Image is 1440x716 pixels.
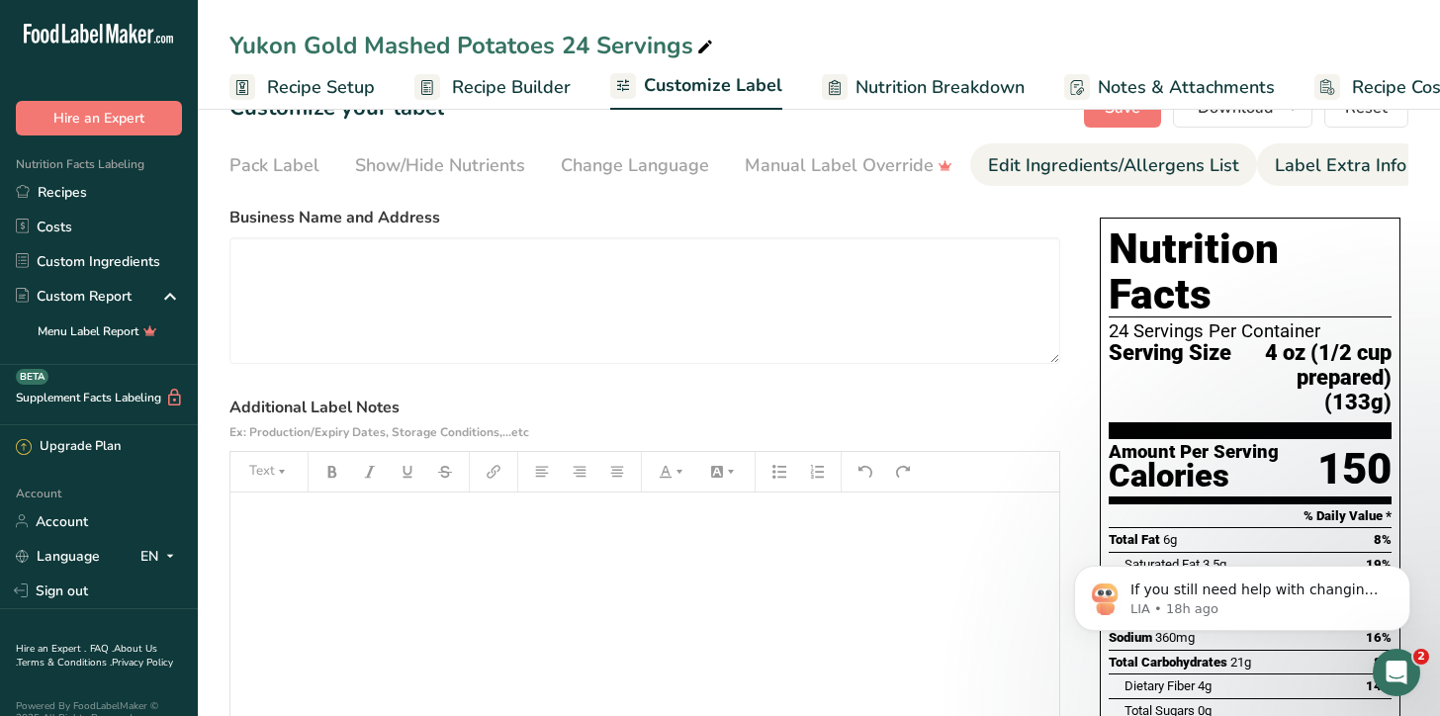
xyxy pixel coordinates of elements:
[112,656,173,670] a: Privacy Policy
[1366,678,1392,693] span: 14%
[231,583,263,597] span: Help
[988,152,1239,179] div: Edit Ingredients/Allergens List
[29,524,367,561] div: Hire an Expert Services
[1413,649,1429,665] span: 2
[355,152,525,179] div: Show/Hide Nutrients
[414,65,571,110] a: Recipe Builder
[855,74,1025,101] span: Nutrition Breakdown
[1109,462,1279,491] div: Calories
[561,152,709,179] div: Change Language
[20,232,376,336] div: Recent messageProfile image for LIAIf you still need help with changing your email address, I'm h...
[229,424,529,440] span: Ex: Production/Expiry Dates, Storage Conditions,...etc
[229,396,1060,443] label: Additional Label Notes
[114,299,178,319] div: • 18h ago
[16,642,157,670] a: About Us .
[610,63,782,111] a: Customize Label
[198,534,297,613] button: Help
[16,101,182,135] button: Hire an Expert
[452,74,571,101] span: Recipe Builder
[327,583,365,597] span: News
[41,475,331,516] div: How Subscription Upgrades Work on [DOMAIN_NAME]
[311,32,350,71] img: Profile image for Rachelle
[229,28,717,63] div: Yukon Gold Mashed Potatoes 24 Servings
[115,583,183,597] span: Messages
[16,642,86,656] a: Hire an Expert .
[88,299,110,319] div: LIA
[1109,655,1227,670] span: Total Carbohydrates
[99,534,198,613] button: Messages
[16,437,121,457] div: Upgrade Plan
[1198,678,1212,693] span: 4g
[297,534,396,613] button: News
[40,174,356,208] p: How can we help?
[1125,678,1195,693] span: Dietary Fiber
[1230,655,1251,670] span: 21g
[1044,524,1440,663] iframe: Intercom notifications message
[1109,341,1231,414] span: Serving Size
[90,642,114,656] a: FAQ .
[644,72,782,99] span: Customize Label
[273,32,313,71] img: Profile image for Rana
[20,346,376,401] div: Send us a message
[1109,504,1392,528] section: % Daily Value *
[267,74,375,101] span: Recipe Setup
[40,44,196,64] img: logo
[41,532,331,553] div: Hire an Expert Services
[239,456,299,488] button: Text
[745,152,952,179] div: Manual Label Override
[235,32,275,71] img: Profile image for Reem
[16,286,132,307] div: Custom Report
[29,419,367,459] button: Search for help
[40,140,356,174] p: Hi AFC 👋
[16,539,100,574] a: Language
[21,262,375,335] div: Profile image for LIAIf you still need help with changing your email address, I'm here to assist ...
[229,206,1060,229] label: Business Name and Address
[1231,341,1392,414] span: 4 oz (1/2 cup prepared) (133g)
[229,65,375,110] a: Recipe Setup
[1275,152,1406,179] div: Label Extra Info
[27,583,71,597] span: Home
[160,152,319,179] div: Front of Pack Label
[1064,65,1275,110] a: Notes & Attachments
[16,369,48,385] div: BETA
[41,429,160,450] span: Search for help
[41,363,330,384] div: Send us a message
[41,249,355,270] div: Recent message
[1109,321,1392,341] div: 24 Servings Per Container
[140,544,182,568] div: EN
[1373,649,1420,696] iframe: Intercom live chat
[1109,443,1279,462] div: Amount Per Serving
[1098,74,1275,101] span: Notes & Attachments
[1109,226,1392,317] h1: Nutrition Facts
[17,656,112,670] a: Terms & Conditions .
[29,467,367,524] div: How Subscription Upgrades Work on [DOMAIN_NAME]
[1317,443,1392,495] div: 150
[41,279,80,318] img: Profile image for LIA
[822,65,1025,110] a: Nutrition Breakdown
